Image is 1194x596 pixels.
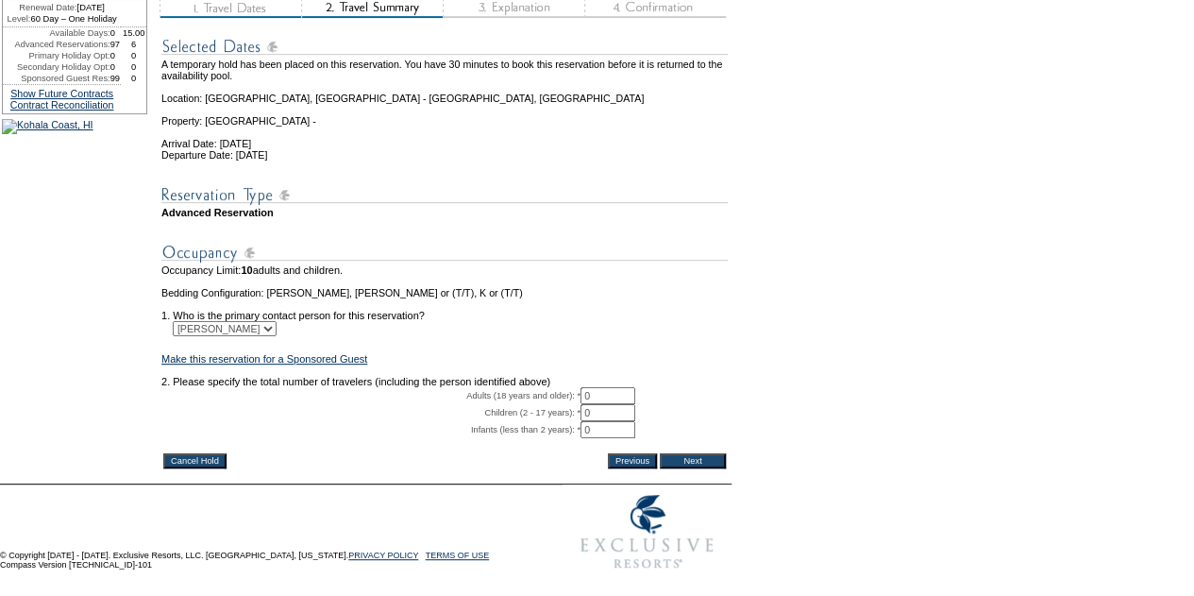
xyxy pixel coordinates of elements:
[161,353,367,365] a: Make this reservation for a Sponsored Guest
[161,149,728,161] td: Departure Date: [DATE]
[110,50,122,61] td: 0
[161,421,580,438] td: Infants (less than 2 years): *
[161,404,580,421] td: Children (2 - 17 years): *
[3,39,110,50] td: Advanced Reservations:
[563,485,732,579] img: Exclusive Resorts
[161,35,728,59] img: subTtlSelectedDates.gif
[110,27,122,39] td: 0
[3,50,110,61] td: Primary Holiday Opt:
[110,61,122,73] td: 0
[161,183,728,207] img: subTtlResType.gif
[608,453,657,468] input: Previous
[241,264,252,276] span: 10
[161,387,580,404] td: Adults (18 years and older): *
[163,453,227,468] input: Cancel Hold
[161,127,728,149] td: Arrival Date: [DATE]
[161,81,728,104] td: Location: [GEOGRAPHIC_DATA], [GEOGRAPHIC_DATA] - [GEOGRAPHIC_DATA], [GEOGRAPHIC_DATA]
[161,287,728,298] td: Bedding Configuration: [PERSON_NAME], [PERSON_NAME] or (T/T), K or (T/T)
[3,61,110,73] td: Secondary Holiday Opt:
[426,551,490,560] a: TERMS OF USE
[10,99,114,111] a: Contract Reconciliation
[660,453,726,468] input: Next
[161,264,728,276] td: Occupancy Limit: adults and children.
[19,2,76,13] span: Renewal Date:
[161,104,728,127] td: Property: [GEOGRAPHIC_DATA] -
[121,73,146,84] td: 0
[3,13,121,27] td: 60 Day – One Holiday
[121,27,146,39] td: 15.00
[3,73,110,84] td: Sponsored Guest Res:
[161,298,728,321] td: 1. Who is the primary contact person for this reservation?
[3,27,110,39] td: Available Days:
[110,39,122,50] td: 97
[121,50,146,61] td: 0
[161,59,728,81] td: A temporary hold has been placed on this reservation. You have 30 minutes to book this reservatio...
[10,88,113,99] a: Show Future Contracts
[110,73,122,84] td: 99
[161,241,728,264] img: subTtlOccupancy.gif
[121,61,146,73] td: 0
[8,13,31,25] span: Level:
[348,551,418,560] a: PRIVACY POLICY
[161,207,728,218] td: Advanced Reservation
[161,376,728,387] td: 2. Please specify the total number of travelers (including the person identified above)
[2,119,93,134] img: Kohala Coast, HI
[121,39,146,50] td: 6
